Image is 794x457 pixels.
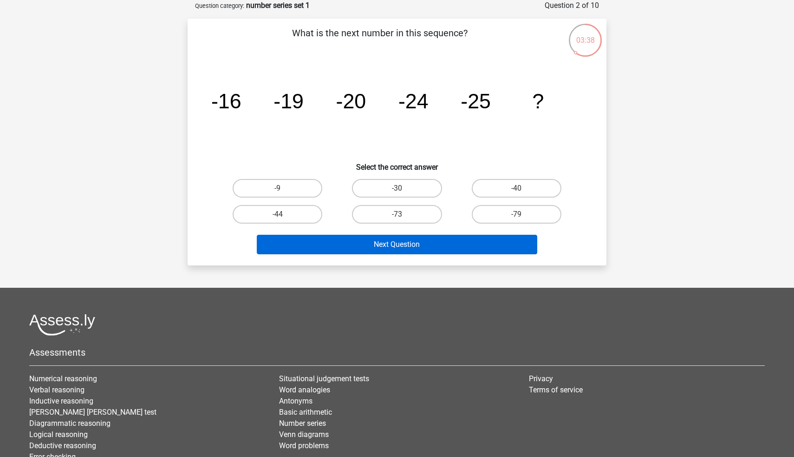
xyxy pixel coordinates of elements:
tspan: -16 [211,89,241,113]
a: Numerical reasoning [29,374,97,383]
tspan: -24 [398,89,429,113]
img: Assessly logo [29,314,95,336]
label: -30 [352,179,442,198]
a: Basic arithmetic [279,408,332,417]
a: Diagrammatic reasoning [29,419,111,428]
a: Antonyms [279,397,312,405]
strong: number series set 1 [246,1,310,10]
a: Terms of service [529,385,583,394]
a: Inductive reasoning [29,397,93,405]
small: Question category: [195,2,244,9]
h5: Assessments [29,347,765,358]
label: -44 [233,205,322,224]
label: -73 [352,205,442,224]
tspan: -20 [336,89,366,113]
tspan: ? [532,89,544,113]
a: Verbal reasoning [29,385,85,394]
a: Deductive reasoning [29,441,96,450]
p: What is the next number in this sequence? [202,26,557,54]
a: Number series [279,419,326,428]
a: Privacy [529,374,553,383]
button: Next Question [257,235,538,254]
a: Logical reasoning [29,430,88,439]
a: [PERSON_NAME] [PERSON_NAME] test [29,408,156,417]
div: 03:38 [568,23,603,46]
tspan: -19 [273,89,304,113]
label: -40 [472,179,561,198]
a: Situational judgement tests [279,374,369,383]
tspan: -25 [461,89,491,113]
a: Word analogies [279,385,330,394]
h6: Select the correct answer [202,155,592,172]
a: Venn diagrams [279,430,329,439]
a: Word problems [279,441,329,450]
label: -9 [233,179,322,198]
label: -79 [472,205,561,224]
